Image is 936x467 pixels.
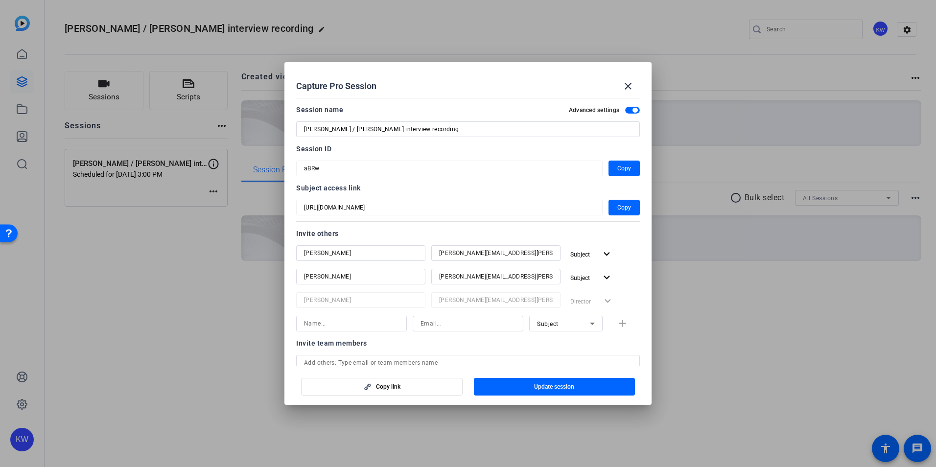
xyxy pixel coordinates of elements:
[570,275,590,281] span: Subject
[301,378,463,396] button: Copy link
[439,247,553,259] input: Email...
[601,272,613,284] mat-icon: expand_more
[296,337,640,349] div: Invite team members
[566,245,617,263] button: Subject
[304,123,632,135] input: Enter Session Name
[439,294,553,306] input: Email...
[304,247,418,259] input: Name...
[304,163,595,174] input: Session OTP
[617,202,631,213] span: Copy
[534,383,574,391] span: Update session
[608,161,640,176] button: Copy
[439,271,553,282] input: Email...
[304,202,595,213] input: Session OTP
[569,106,619,114] h2: Advanced settings
[296,104,343,116] div: Session name
[304,294,418,306] input: Name...
[296,143,640,155] div: Session ID
[617,163,631,174] span: Copy
[304,318,399,329] input: Name...
[601,248,613,260] mat-icon: expand_more
[296,228,640,239] div: Invite others
[622,80,634,92] mat-icon: close
[608,200,640,215] button: Copy
[537,321,559,327] span: Subject
[296,74,640,98] div: Capture Pro Session
[566,269,617,286] button: Subject
[570,251,590,258] span: Subject
[376,383,400,391] span: Copy link
[304,271,418,282] input: Name...
[304,357,632,369] input: Add others: Type email or team members name
[474,378,635,396] button: Update session
[421,318,515,329] input: Email...
[296,182,640,194] div: Subject access link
